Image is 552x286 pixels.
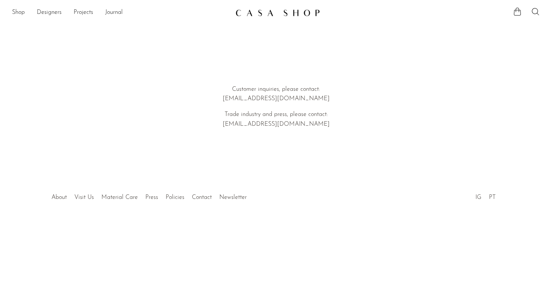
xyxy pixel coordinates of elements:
[472,188,499,203] ul: Social Medias
[166,194,184,200] a: Policies
[74,194,94,200] a: Visit Us
[12,8,25,18] a: Shop
[192,194,212,200] a: Contact
[145,194,158,200] a: Press
[51,194,67,200] a: About
[74,8,93,18] a: Projects
[105,8,123,18] a: Journal
[48,188,250,203] ul: Quick links
[489,194,496,200] a: PT
[37,8,62,18] a: Designers
[169,110,383,129] p: Trade industry and press, please contact: [EMAIL_ADDRESS][DOMAIN_NAME]
[475,194,481,200] a: IG
[12,6,229,19] ul: NEW HEADER MENU
[12,6,229,19] nav: Desktop navigation
[101,194,138,200] a: Material Care
[169,85,383,104] p: Customer inquiries, please contact: [EMAIL_ADDRESS][DOMAIN_NAME]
